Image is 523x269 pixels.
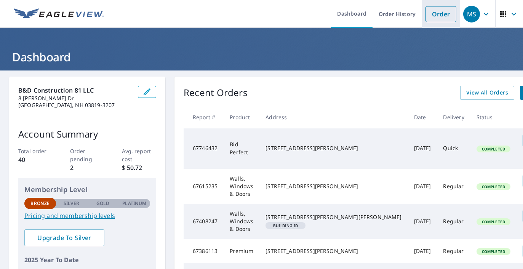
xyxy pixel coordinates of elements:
[224,239,259,263] td: Premium
[437,204,470,239] td: Regular
[259,106,408,128] th: Address
[224,204,259,239] td: Walls, Windows & Doors
[18,95,132,102] p: 8 [PERSON_NAME] Dr
[408,106,437,128] th: Date
[96,200,109,207] p: Gold
[9,49,514,65] h1: Dashboard
[463,6,480,22] div: MS
[24,255,150,264] p: 2025 Year To Date
[30,234,98,242] span: Upgrade To Silver
[30,200,50,207] p: Bronze
[184,86,248,100] p: Recent Orders
[425,6,456,22] a: Order
[122,163,157,172] p: $ 50.72
[184,204,224,239] td: 67408247
[24,229,104,246] a: Upgrade To Silver
[408,239,437,263] td: [DATE]
[265,183,401,190] div: [STREET_ADDRESS][PERSON_NAME]
[224,169,259,204] td: Walls, Windows & Doors
[460,86,514,100] a: View All Orders
[18,147,53,155] p: Total order
[24,184,150,195] p: Membership Level
[437,169,470,204] td: Regular
[477,184,510,189] span: Completed
[273,224,298,227] em: Building ID
[24,211,150,220] a: Pricing and membership levels
[265,144,401,152] div: [STREET_ADDRESS][PERSON_NAME]
[70,163,105,172] p: 2
[184,128,224,169] td: 67746432
[265,213,401,221] div: [STREET_ADDRESS][PERSON_NAME][PERSON_NAME]
[64,200,80,207] p: Silver
[437,106,470,128] th: Delivery
[437,239,470,263] td: Regular
[466,88,508,98] span: View All Orders
[122,200,146,207] p: Platinum
[70,147,105,163] p: Order pending
[18,127,156,141] p: Account Summary
[184,106,224,128] th: Report #
[477,219,510,224] span: Completed
[477,146,510,152] span: Completed
[470,106,517,128] th: Status
[408,204,437,239] td: [DATE]
[224,128,259,169] td: Bid Perfect
[265,247,401,255] div: [STREET_ADDRESS][PERSON_NAME]
[18,86,132,95] p: B&D Construction 81 LLC
[437,128,470,169] td: Quick
[184,169,224,204] td: 67615235
[408,169,437,204] td: [DATE]
[122,147,157,163] p: Avg. report cost
[18,155,53,164] p: 40
[477,249,510,254] span: Completed
[14,8,104,20] img: EV Logo
[184,239,224,263] td: 67386113
[408,128,437,169] td: [DATE]
[224,106,259,128] th: Product
[18,102,132,109] p: [GEOGRAPHIC_DATA], NH 03819-3207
